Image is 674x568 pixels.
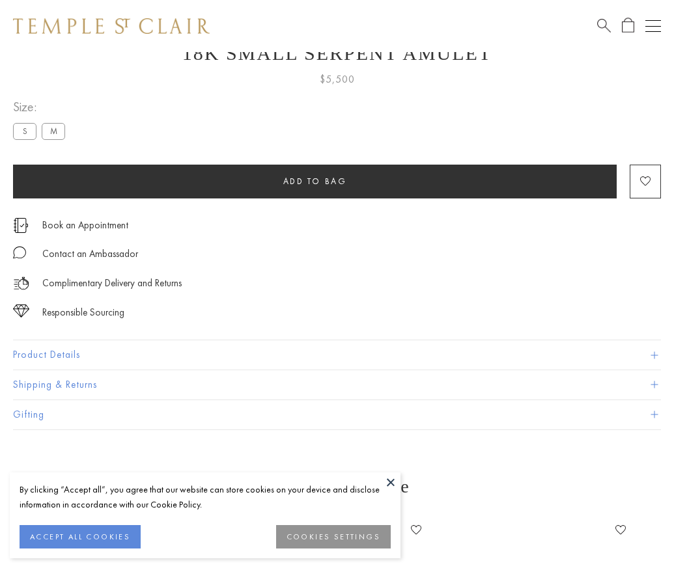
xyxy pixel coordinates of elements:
[42,123,65,139] label: M
[42,304,124,321] div: Responsible Sourcing
[13,400,661,429] button: Gifting
[20,482,391,512] div: By clicking “Accept all”, you agree that our website can store cookies on your device and disclos...
[622,18,634,34] a: Open Shopping Bag
[13,123,36,139] label: S
[13,42,661,64] h1: 18K Small Serpent Amulet
[13,18,210,34] img: Temple St. Clair
[42,275,182,291] p: Complimentary Delivery and Returns
[42,246,138,262] div: Contact an Ambassador
[597,18,611,34] a: Search
[13,218,29,233] img: icon_appointment.svg
[13,246,26,259] img: MessageIcon-01_2.svg
[13,340,661,370] button: Product Details
[645,18,661,34] button: Open navigation
[13,165,617,198] button: Add to bag
[20,525,141,548] button: ACCEPT ALL COOKIES
[13,96,70,118] span: Size:
[13,275,29,291] img: icon_delivery.svg
[276,525,391,548] button: COOKIES SETTINGS
[13,304,29,318] img: icon_sourcing.svg
[13,370,661,399] button: Shipping & Returns
[283,176,347,187] span: Add to bag
[320,71,355,88] span: $5,500
[42,218,128,232] a: Book an Appointment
